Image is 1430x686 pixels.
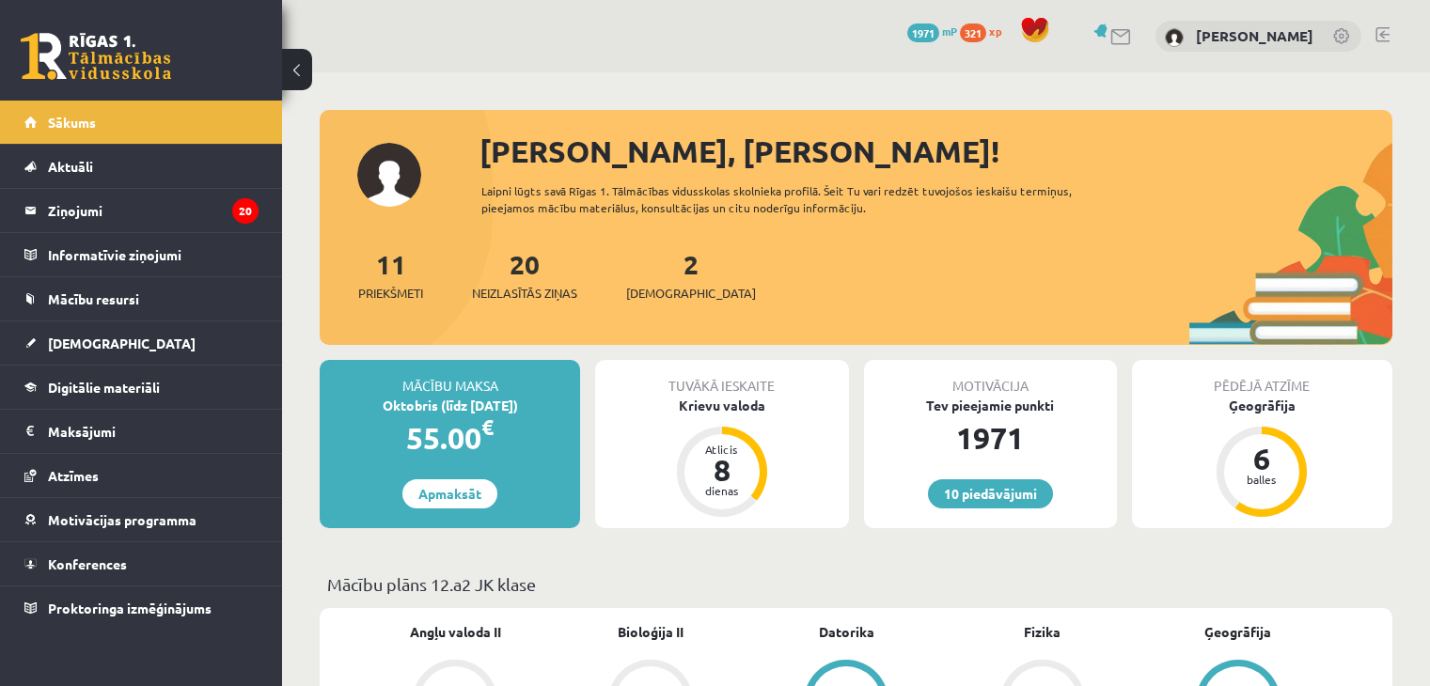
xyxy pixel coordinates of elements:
legend: Informatīvie ziņojumi [48,233,259,276]
span: Atzīmes [48,467,99,484]
span: Motivācijas programma [48,511,196,528]
a: Fizika [1024,622,1061,642]
a: 11Priekšmeti [358,247,423,303]
a: Motivācijas programma [24,498,259,541]
span: xp [989,23,1001,39]
div: Atlicis [694,444,750,455]
a: Konferences [24,542,259,585]
a: Ziņojumi20 [24,189,259,232]
a: [DEMOGRAPHIC_DATA] [24,321,259,365]
div: Mācību maksa [320,360,580,396]
div: Krievu valoda [595,396,848,415]
p: Mācību plāns 12.a2 JK klase [327,571,1385,597]
div: dienas [694,485,750,496]
a: Apmaksāt [402,479,497,508]
span: Sākums [48,114,96,131]
a: Sākums [24,101,259,144]
span: Aktuāli [48,158,93,175]
a: Atzīmes [24,454,259,497]
legend: Maksājumi [48,410,259,453]
legend: Ziņojumi [48,189,259,232]
a: Ģeogrāfija 6 balles [1132,396,1392,520]
a: 321 xp [960,23,1011,39]
div: Laipni lūgts savā Rīgas 1. Tālmācības vidusskolas skolnieka profilā. Šeit Tu vari redzēt tuvojošo... [481,182,1125,216]
a: Digitālie materiāli [24,366,259,409]
span: Proktoringa izmēģinājums [48,600,212,616]
div: 6 [1234,444,1290,474]
span: 1971 [907,23,939,42]
a: Mācību resursi [24,277,259,320]
span: € [481,413,494,441]
a: 10 piedāvājumi [928,479,1053,508]
span: Mācību resursi [48,290,139,307]
div: 55.00 [320,415,580,460]
a: Aktuāli [24,145,259,188]
span: 321 [960,23,986,42]
span: [DEMOGRAPHIC_DATA] [48,335,196,351]
span: Priekšmeti [358,284,423,303]
a: 1971 mP [907,23,957,39]
a: Proktoringa izmēģinājums [24,586,259,630]
div: Ģeogrāfija [1132,396,1392,415]
img: Ralfs Ziemelis [1165,28,1184,47]
span: Digitālie materiāli [48,379,160,396]
div: Tuvākā ieskaite [595,360,848,396]
span: [DEMOGRAPHIC_DATA] [626,284,756,303]
a: 20Neizlasītās ziņas [472,247,577,303]
div: 1971 [864,415,1117,460]
div: 8 [694,455,750,485]
span: Konferences [48,555,127,572]
div: Oktobris (līdz [DATE]) [320,396,580,415]
div: balles [1234,474,1290,485]
a: Angļu valoda II [410,622,501,642]
div: Pēdējā atzīme [1132,360,1392,396]
i: 20 [232,198,259,224]
div: Tev pieejamie punkti [864,396,1117,415]
span: mP [942,23,957,39]
a: Bioloģija II [618,622,684,642]
a: 2[DEMOGRAPHIC_DATA] [626,247,756,303]
a: [PERSON_NAME] [1196,26,1313,45]
div: [PERSON_NAME], [PERSON_NAME]! [479,129,1392,174]
div: Motivācija [864,360,1117,396]
span: Neizlasītās ziņas [472,284,577,303]
a: Rīgas 1. Tālmācības vidusskola [21,33,171,80]
a: Datorika [819,622,874,642]
a: Ģeogrāfija [1204,622,1271,642]
a: Informatīvie ziņojumi [24,233,259,276]
a: Krievu valoda Atlicis 8 dienas [595,396,848,520]
a: Maksājumi [24,410,259,453]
